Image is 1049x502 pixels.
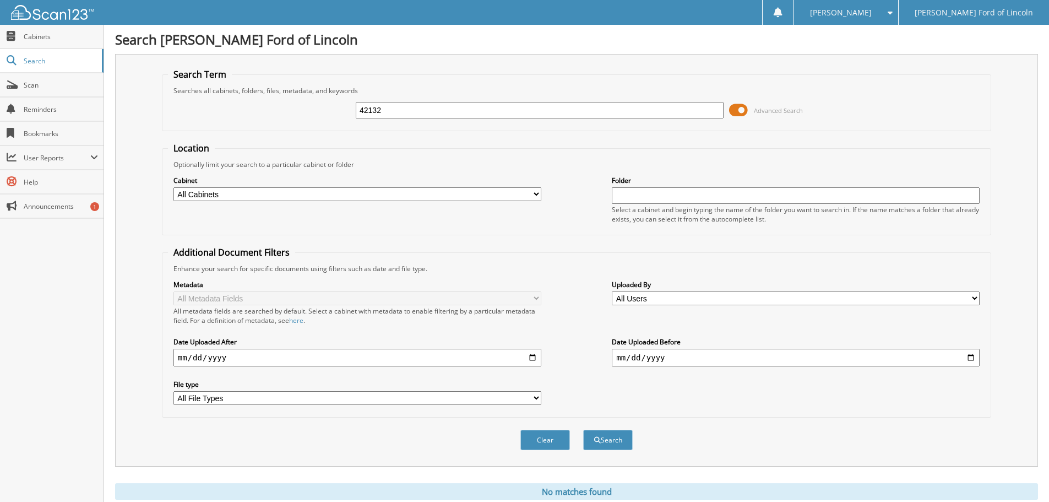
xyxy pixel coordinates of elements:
[24,80,98,90] span: Scan
[115,483,1038,500] div: No matches found
[173,380,541,389] label: File type
[168,68,232,80] legend: Search Term
[173,306,541,325] div: All metadata fields are searched by default. Select a cabinet with metadata to enable filtering b...
[612,337,980,347] label: Date Uploaded Before
[24,153,90,163] span: User Reports
[24,129,98,138] span: Bookmarks
[11,5,94,20] img: scan123-logo-white.svg
[810,9,872,16] span: [PERSON_NAME]
[24,56,96,66] span: Search
[168,264,985,273] div: Enhance your search for specific documents using filters such as date and file type.
[612,176,980,185] label: Folder
[612,205,980,224] div: Select a cabinet and begin typing the name of the folder you want to search in. If the name match...
[173,349,541,366] input: start
[754,106,803,115] span: Advanced Search
[289,316,303,325] a: here
[90,202,99,211] div: 1
[168,86,985,95] div: Searches all cabinets, folders, files, metadata, and keywords
[612,280,980,289] label: Uploaded By
[612,349,980,366] input: end
[173,337,541,347] label: Date Uploaded After
[168,160,985,169] div: Optionally limit your search to a particular cabinet or folder
[115,30,1038,48] h1: Search [PERSON_NAME] Ford of Lincoln
[24,202,98,211] span: Announcements
[24,177,98,187] span: Help
[173,280,541,289] label: Metadata
[915,9,1033,16] span: [PERSON_NAME] Ford of Lincoln
[168,142,215,154] legend: Location
[520,430,570,450] button: Clear
[168,246,295,258] legend: Additional Document Filters
[24,32,98,41] span: Cabinets
[583,430,633,450] button: Search
[24,105,98,114] span: Reminders
[173,176,541,185] label: Cabinet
